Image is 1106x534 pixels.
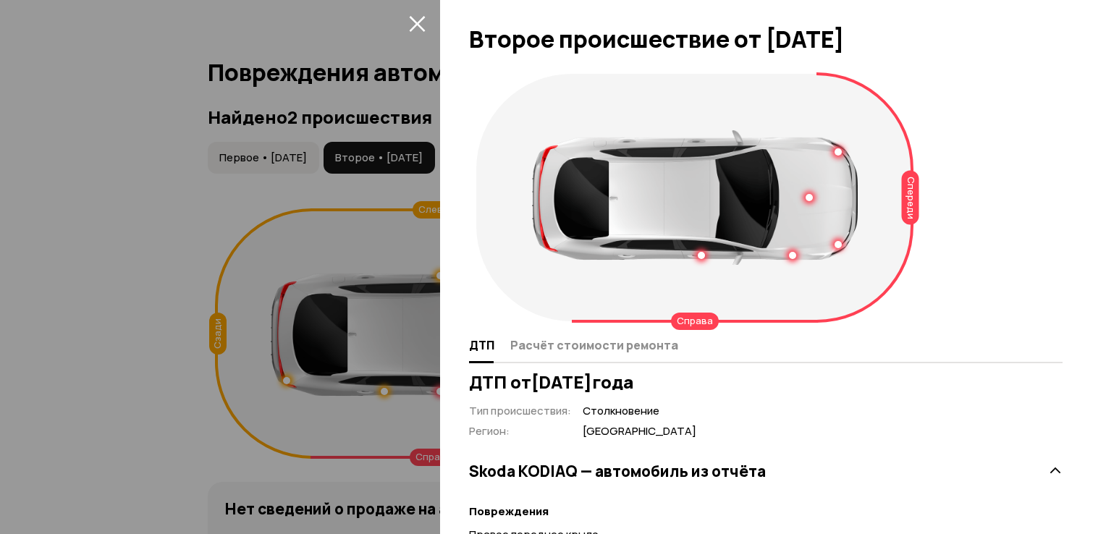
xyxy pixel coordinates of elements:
[405,12,429,35] button: закрыть
[671,313,719,330] div: Справа
[469,504,549,519] strong: Повреждения
[469,372,1063,392] h3: ДТП от [DATE] года
[902,171,919,225] div: Спереди
[510,338,678,352] span: Расчёт стоимости ремонта
[469,403,571,418] span: Тип происшествия :
[469,338,494,352] span: ДТП
[583,424,696,439] span: [GEOGRAPHIC_DATA]
[583,404,696,419] span: Столкновение
[469,462,766,480] h3: Skoda KODIAQ — автомобиль из отчёта
[469,423,510,438] span: Регион :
